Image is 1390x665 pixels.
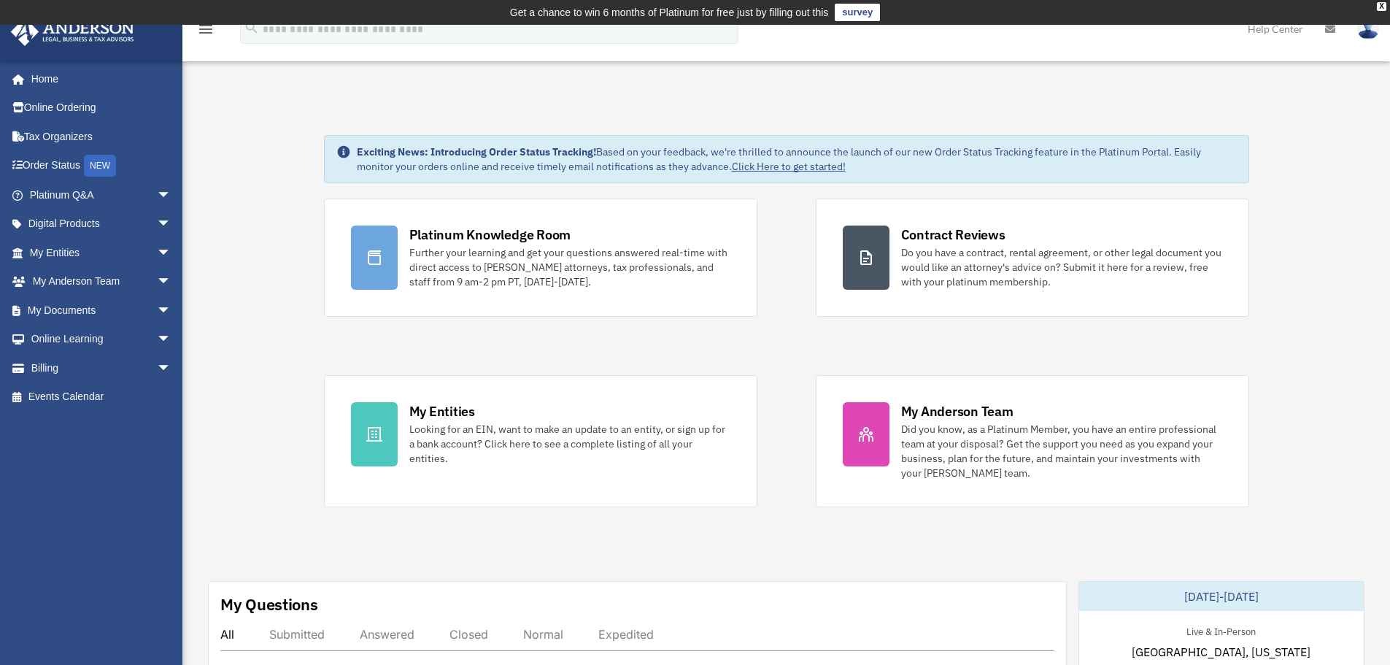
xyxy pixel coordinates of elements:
[197,26,215,38] a: menu
[157,238,186,268] span: arrow_drop_down
[598,627,654,642] div: Expedited
[816,375,1249,507] a: My Anderson Team Did you know, as a Platinum Member, you have an entire professional team at your...
[157,296,186,326] span: arrow_drop_down
[357,145,1237,174] div: Based on your feedback, we're thrilled to announce the launch of our new Order Status Tracking fe...
[901,402,1013,420] div: My Anderson Team
[357,145,596,158] strong: Exciting News: Introducing Order Status Tracking!
[510,4,829,21] div: Get a chance to win 6 months of Platinum for free just by filling out this
[1132,643,1310,661] span: [GEOGRAPHIC_DATA], [US_STATE]
[10,122,193,151] a: Tax Organizers
[409,245,730,289] div: Further your learning and get your questions answered real-time with direct access to [PERSON_NAM...
[901,422,1222,480] div: Did you know, as a Platinum Member, you have an entire professional team at your disposal? Get th...
[732,160,846,173] a: Click Here to get started!
[84,155,116,177] div: NEW
[360,627,414,642] div: Answered
[816,199,1249,317] a: Contract Reviews Do you have a contract, rental agreement, or other legal document you would like...
[220,593,318,615] div: My Questions
[197,20,215,38] i: menu
[523,627,563,642] div: Normal
[157,210,186,239] span: arrow_drop_down
[409,402,475,420] div: My Entities
[269,627,325,642] div: Submitted
[1175,623,1267,638] div: Live & In-Person
[10,267,193,296] a: My Anderson Teamarrow_drop_down
[157,180,186,210] span: arrow_drop_down
[835,4,880,21] a: survey
[1357,18,1379,39] img: User Pic
[10,353,193,383] a: Billingarrow_drop_down
[7,18,139,46] img: Anderson Advisors Platinum Portal
[157,353,186,383] span: arrow_drop_down
[220,627,234,642] div: All
[10,180,193,210] a: Platinum Q&Aarrow_drop_down
[10,93,193,123] a: Online Ordering
[157,325,186,355] span: arrow_drop_down
[10,325,193,354] a: Online Learningarrow_drop_down
[324,199,757,317] a: Platinum Knowledge Room Further your learning and get your questions answered real-time with dire...
[1377,2,1386,11] div: close
[157,267,186,297] span: arrow_drop_down
[409,226,571,244] div: Platinum Knowledge Room
[901,226,1005,244] div: Contract Reviews
[901,245,1222,289] div: Do you have a contract, rental agreement, or other legal document you would like an attorney's ad...
[409,422,730,466] div: Looking for an EIN, want to make an update to an entity, or sign up for a bank account? Click her...
[10,210,193,239] a: Digital Productsarrow_drop_down
[1079,582,1364,611] div: [DATE]-[DATE]
[324,375,757,507] a: My Entities Looking for an EIN, want to make an update to an entity, or sign up for a bank accoun...
[10,383,193,412] a: Events Calendar
[10,296,193,325] a: My Documentsarrow_drop_down
[10,64,186,93] a: Home
[10,151,193,181] a: Order StatusNEW
[449,627,488,642] div: Closed
[244,20,260,36] i: search
[10,238,193,267] a: My Entitiesarrow_drop_down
